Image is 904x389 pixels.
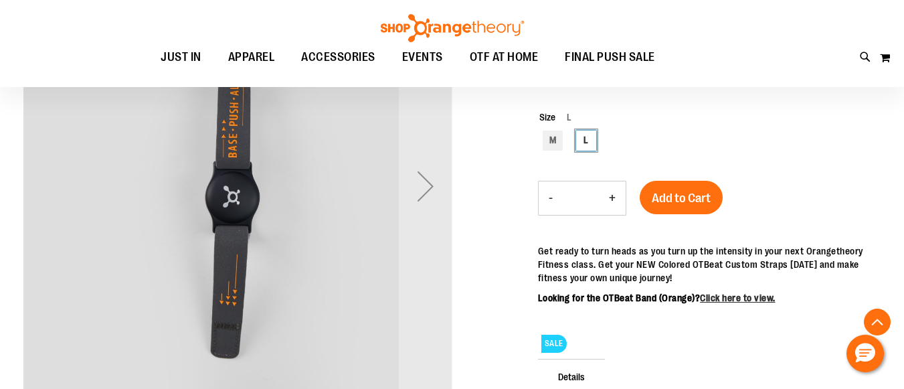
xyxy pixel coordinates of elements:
span: Add to Cart [652,191,711,206]
button: Add to Cart [640,181,723,214]
a: EVENTS [389,42,456,73]
span: APPAREL [228,42,275,72]
span: OTF AT HOME [470,42,539,72]
span: EVENTS [402,42,443,72]
button: Increase product quantity [599,181,626,215]
button: Decrease product quantity [539,181,563,215]
a: OTF AT HOME [456,42,552,73]
a: FINAL PUSH SALE [551,42,668,73]
input: Product quantity [563,182,599,214]
span: L [555,112,571,123]
span: FINAL PUSH SALE [565,42,655,72]
a: APPAREL [215,42,288,73]
span: ACCESSORIES [301,42,375,72]
button: Hello, have a question? Let’s chat. [846,335,884,372]
p: Get ready to turn heads as you turn up the intensity in your next Orangetheory Fitness class. Get... [538,244,881,285]
span: JUST IN [161,42,201,72]
span: Size [539,112,555,123]
span: SALE [541,335,567,353]
div: M [543,131,563,151]
b: Looking for the OTBeat Band (Orange)? [538,293,776,303]
a: Click here to view. [700,293,776,303]
button: Back To Top [864,309,891,335]
a: ACCESSORIES [288,42,389,72]
a: JUST IN [147,42,215,73]
div: L [576,131,596,151]
img: Shop Orangetheory [379,14,526,42]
